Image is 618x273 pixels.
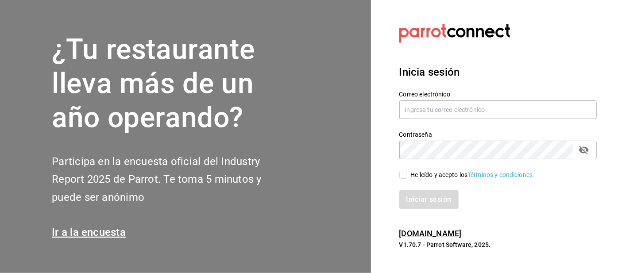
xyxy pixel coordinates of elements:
div: He leído y acepto los [411,170,535,180]
label: Contraseña [399,132,597,138]
a: Términos y condiciones. [467,171,534,178]
a: [DOMAIN_NAME] [399,229,462,238]
p: V1.70.7 - Parrot Software, 2025. [399,240,597,249]
h1: ¿Tu restaurante lleva más de un año operando? [52,33,291,135]
input: Ingresa tu correo electrónico [399,100,597,119]
a: Ir a la encuesta [52,226,126,238]
label: Correo electrónico [399,92,597,98]
button: passwordField [576,142,591,158]
h2: Participa en la encuesta oficial del Industry Report 2025 de Parrot. Te toma 5 minutos y puede se... [52,153,291,207]
h3: Inicia sesión [399,64,597,80]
